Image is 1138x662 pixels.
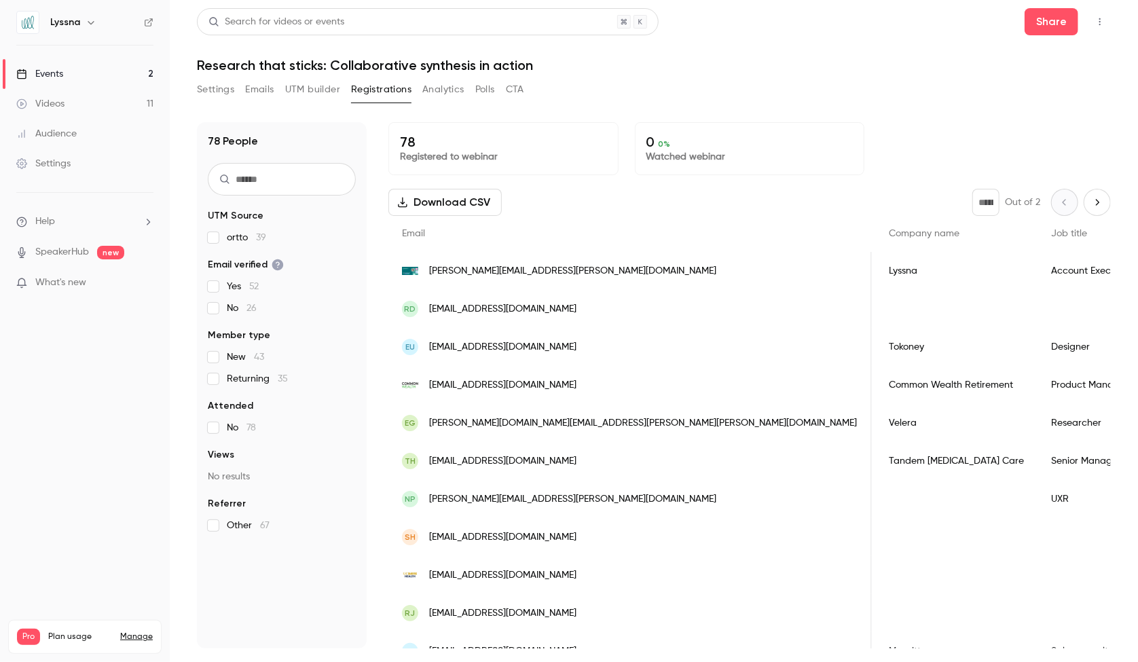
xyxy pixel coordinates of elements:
span: [EMAIL_ADDRESS][DOMAIN_NAME] [429,454,576,468]
div: Tokoney [875,328,1038,366]
div: Tandem [MEDICAL_DATA] Care [875,442,1038,480]
span: EU [405,341,415,353]
button: Share [1025,8,1078,35]
span: [EMAIL_ADDRESS][DOMAIN_NAME] [429,302,576,316]
div: Common Wealth Retirement [875,366,1038,404]
span: Company name [889,229,959,238]
span: 39 [256,233,266,242]
span: Attended [208,399,253,413]
span: 0 % [659,139,671,149]
img: ucdavis.edu [402,567,418,583]
button: Settings [197,79,234,100]
li: help-dropdown-opener [16,215,153,229]
span: Other [227,519,270,532]
span: Email [402,229,425,238]
span: Job title [1051,229,1087,238]
section: facet-groups [208,209,356,532]
div: Settings [16,157,71,170]
h6: Lyssna [50,16,80,29]
h1: Research that sticks: Collaborative synthesis in action [197,57,1111,73]
span: Member type [208,329,270,342]
span: RJ [405,607,416,619]
span: NP [405,493,416,505]
span: UTM Source [208,209,263,223]
span: 26 [246,304,257,313]
div: Events [16,67,63,81]
span: TH [405,455,416,467]
span: Email verified [208,258,284,272]
span: 78 [246,423,256,433]
span: Views [208,448,234,462]
span: LN [405,645,415,657]
img: lyssna.com [402,267,418,276]
span: new [97,246,124,259]
a: SpeakerHub [35,245,89,259]
span: RD [405,303,416,315]
span: New [227,350,264,364]
span: [PERSON_NAME][EMAIL_ADDRESS][PERSON_NAME][DOMAIN_NAME] [429,264,716,278]
a: Manage [120,631,153,642]
span: Referrer [208,497,246,511]
button: Analytics [422,79,464,100]
span: Yes [227,280,259,293]
span: 35 [278,374,288,384]
span: [EMAIL_ADDRESS][DOMAIN_NAME] [429,340,576,354]
span: No [227,421,256,435]
span: [EMAIL_ADDRESS][DOMAIN_NAME] [429,644,576,659]
span: 52 [249,282,259,291]
span: [PERSON_NAME][DOMAIN_NAME][EMAIL_ADDRESS][PERSON_NAME][PERSON_NAME][DOMAIN_NAME] [429,416,857,430]
span: Pro [17,629,40,645]
span: What's new [35,276,86,290]
iframe: Noticeable Trigger [137,277,153,289]
button: Emails [245,79,274,100]
h1: 78 People [208,133,258,149]
span: No [227,301,257,315]
span: [EMAIL_ADDRESS][DOMAIN_NAME] [429,568,576,583]
span: Plan usage [48,631,112,642]
div: Lyssna [875,252,1038,290]
button: CTA [506,79,524,100]
div: Videos [16,97,65,111]
span: [EMAIL_ADDRESS][DOMAIN_NAME] [429,530,576,545]
p: Watched webinar [646,150,854,164]
span: EG [405,417,416,429]
p: Out of 2 [1005,196,1040,209]
span: Returning [227,372,288,386]
span: [EMAIL_ADDRESS][DOMAIN_NAME] [429,606,576,621]
div: Velera [875,404,1038,442]
img: Lyssna [17,12,39,33]
p: 78 [400,134,607,150]
p: Registered to webinar [400,150,607,164]
button: Polls [475,79,495,100]
button: Download CSV [388,189,502,216]
span: Help [35,215,55,229]
button: Registrations [351,79,411,100]
span: ortto [227,231,266,244]
div: Search for videos or events [208,15,344,29]
span: SH [405,531,416,543]
button: Next page [1084,189,1111,216]
p: 0 [646,134,854,150]
div: Audience [16,127,77,141]
img: commonwealthretirement.com [402,377,418,393]
span: [EMAIL_ADDRESS][DOMAIN_NAME] [429,378,576,392]
span: 67 [260,521,270,530]
p: No results [208,470,356,483]
span: [PERSON_NAME][EMAIL_ADDRESS][PERSON_NAME][DOMAIN_NAME] [429,492,716,507]
span: 43 [254,352,264,362]
button: UTM builder [285,79,340,100]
